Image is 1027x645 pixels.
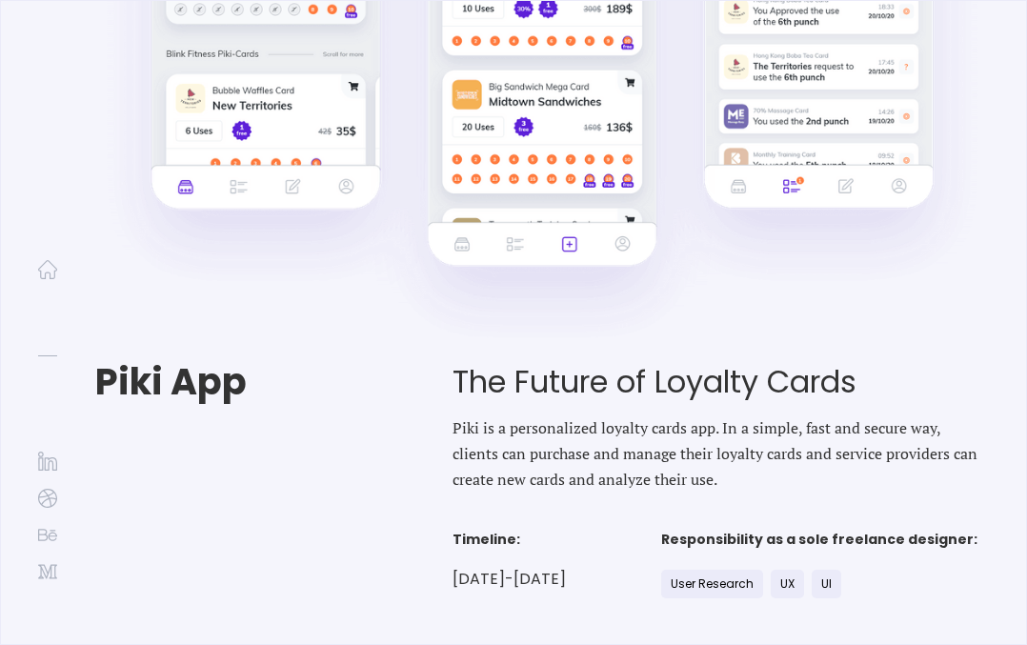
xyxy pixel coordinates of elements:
[453,570,566,589] p: [DATE]-[DATE]
[771,570,804,598] div: UX
[453,528,566,551] h4: Timeline:
[95,361,453,403] h1: Piki App
[812,570,841,598] div: UI
[661,528,977,551] h4: Responsibility as a sole freelance designer:
[661,570,763,598] div: User Research
[453,415,989,493] p: Piki is a personalized loyalty cards app. In a simple, fast and secure way, clients can purchase ...
[453,361,989,403] h1: The Future of Loyalty Cards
